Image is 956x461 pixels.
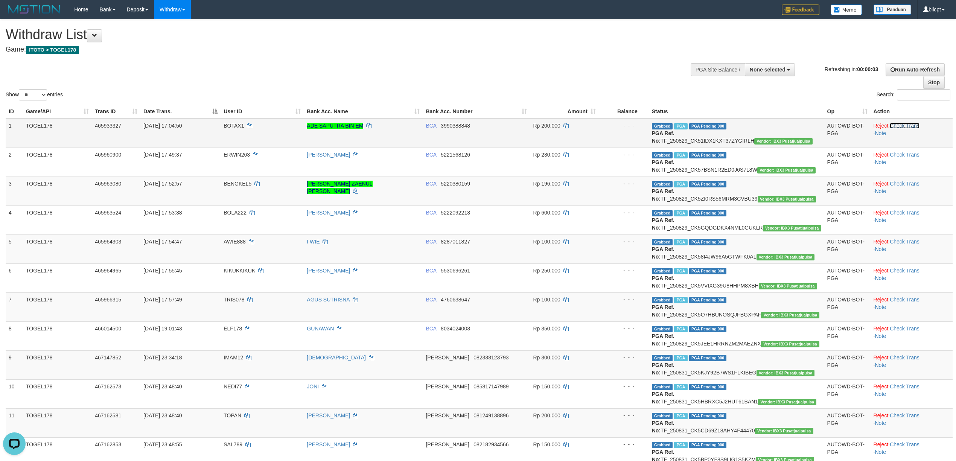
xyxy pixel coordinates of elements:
strong: 00:00:03 [857,66,878,72]
td: TF_250831_CK5CD69Z18AHY4F44470 [649,408,824,437]
div: - - - [602,180,646,187]
span: PGA Pending [689,297,727,303]
span: Rp 150.000 [533,383,560,389]
input: Search: [897,89,950,100]
a: [PERSON_NAME] [307,441,350,447]
div: PGA Site Balance / [691,63,745,76]
div: - - - [602,325,646,332]
th: Op: activate to sort column ascending [824,105,871,119]
span: Marked by bilcs1 [674,355,687,361]
span: Marked by bilcs1 [674,384,687,390]
span: Grabbed [652,297,673,303]
td: · · [871,263,953,292]
span: Rp 600.000 [533,210,560,216]
a: Note [875,420,886,426]
b: PGA Ref. No: [652,188,674,202]
div: - - - [602,122,646,129]
span: [PERSON_NAME] [426,354,469,361]
a: Reject [874,268,889,274]
div: - - - [602,209,646,216]
span: Copy 085817147989 to clipboard [473,383,508,389]
a: JONI [307,383,319,389]
td: AUTOWD-BOT-PGA [824,321,871,350]
td: · · [871,292,953,321]
a: [PERSON_NAME] [307,152,350,158]
span: TRIS078 [224,297,244,303]
span: 465963524 [95,210,121,216]
a: Reject [874,297,889,303]
td: TF_250829_CK51IDX1KXT37ZYGIRLH [649,119,824,148]
span: None selected [750,67,786,73]
td: TF_250829_CK5ZI0RS56MRM3CVBU39 [649,176,824,205]
span: Marked by bilcs1 [674,123,687,129]
span: 467162581 [95,412,121,418]
span: BCA [426,268,436,274]
b: PGA Ref. No: [652,130,674,144]
a: Note [875,246,886,252]
span: BCA [426,152,436,158]
span: Rp 300.000 [533,354,560,361]
div: - - - [602,238,646,245]
span: Vendor URL: https://checkout5.1velocity.biz [757,254,815,260]
th: ID [6,105,23,119]
a: Reject [874,412,889,418]
a: Check Trans [890,268,919,274]
td: 4 [6,205,23,234]
span: Vendor URL: https://checkout5.1velocity.biz [758,399,816,405]
a: Reject [874,383,889,389]
th: Amount: activate to sort column ascending [530,105,598,119]
span: [DATE] 23:48:55 [143,441,182,447]
span: BOLA222 [224,210,247,216]
span: BCA [426,297,436,303]
a: Reject [874,181,889,187]
th: Bank Acc. Name: activate to sort column ascending [304,105,423,119]
span: 467162573 [95,383,121,389]
span: PGA Pending [689,181,727,187]
th: User ID: activate to sort column ascending [221,105,304,119]
span: [PERSON_NAME] [426,412,469,418]
span: [DATE] 19:01:43 [143,326,182,332]
b: PGA Ref. No: [652,391,674,405]
span: PGA Pending [689,268,727,274]
a: Check Trans [890,412,919,418]
span: 467162853 [95,441,121,447]
span: 465966315 [95,297,121,303]
img: panduan.png [874,5,911,15]
b: PGA Ref. No: [652,217,674,231]
td: 8 [6,321,23,350]
td: · · [871,119,953,148]
span: [PERSON_NAME] [426,441,469,447]
span: Marked by bilcs1 [674,181,687,187]
label: Show entries [6,89,63,100]
span: [DATE] 17:53:38 [143,210,182,216]
span: BCA [426,239,436,245]
td: TOGEL178 [23,176,92,205]
a: Reject [874,152,889,158]
span: Grabbed [652,123,673,129]
td: TOGEL178 [23,234,92,263]
a: Stop [923,76,945,89]
a: Note [875,362,886,368]
span: TOPAN [224,412,241,418]
td: 2 [6,148,23,176]
span: ERWIN263 [224,152,250,158]
a: I WIE [307,239,320,245]
td: TF_250829_CK58I4JW96A5GTWFK0AL [649,234,824,263]
span: Rp 200.000 [533,123,560,129]
a: Note [875,304,886,310]
td: · · [871,234,953,263]
th: Trans ID: activate to sort column ascending [92,105,140,119]
td: TOGEL178 [23,321,92,350]
td: TOGEL178 [23,408,92,437]
a: Reject [874,123,889,129]
label: Search: [877,89,950,100]
span: Marked by bilcs1 [674,239,687,245]
span: 465960900 [95,152,121,158]
td: TOGEL178 [23,148,92,176]
span: NEDI77 [224,383,242,389]
td: AUTOWD-BOT-PGA [824,292,871,321]
span: Vendor URL: https://checkout5.1velocity.biz [755,428,813,434]
span: 465963080 [95,181,121,187]
a: Note [875,188,886,194]
td: 10 [6,379,23,408]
